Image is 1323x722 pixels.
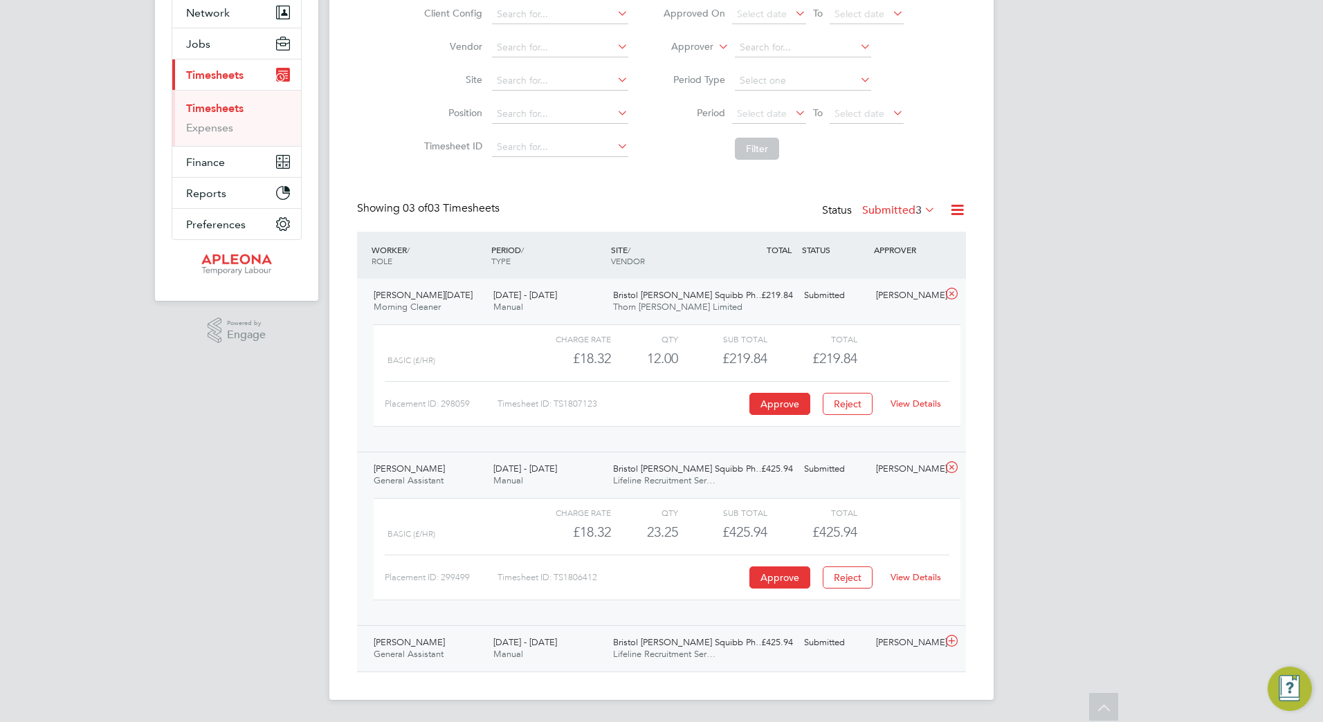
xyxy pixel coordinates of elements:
span: [DATE] - [DATE] [493,636,557,648]
div: Timesheet ID: TS1807123 [498,393,746,415]
button: Engage Resource Center [1268,667,1312,711]
div: QTY [611,504,678,521]
div: QTY [611,331,678,347]
button: Timesheets [172,59,301,90]
span: Basic (£/HR) [387,355,435,365]
div: Placement ID: 299499 [385,566,498,589]
div: £425.94 [678,521,767,544]
div: PERIOD [488,237,608,273]
span: Lifeline Recruitment Ser… [613,648,715,660]
a: Timesheets [186,102,244,115]
button: Filter [735,138,779,160]
a: Expenses [186,121,233,134]
span: Network [186,6,230,19]
span: 03 of [403,201,428,215]
span: To [809,4,827,22]
label: Period Type [663,73,725,86]
div: 12.00 [611,347,678,370]
div: £18.32 [522,521,611,544]
div: Total [767,331,857,347]
div: Showing [357,201,502,216]
div: WORKER [368,237,488,273]
span: Manual [493,648,523,660]
span: [DATE] - [DATE] [493,289,557,301]
label: Approved On [663,7,725,19]
span: Bristol [PERSON_NAME] Squibb Ph… [613,289,765,301]
span: / [407,244,410,255]
span: To [809,104,827,122]
span: Bristol [PERSON_NAME] Squibb Ph… [613,463,765,474]
div: Charge rate [522,504,611,521]
span: [DATE] - [DATE] [493,463,557,474]
span: Select date [737,107,787,120]
a: Powered byEngage [208,317,266,344]
div: Placement ID: 298059 [385,393,498,415]
span: Powered by [227,317,266,329]
label: Client Config [420,7,482,19]
div: [PERSON_NAME] [870,631,942,654]
span: TOTAL [767,244,792,255]
span: Morning Cleaner [374,301,441,313]
div: Total [767,504,857,521]
label: Timesheet ID [420,140,482,152]
span: 03 Timesheets [403,201,500,215]
button: Reports [172,178,301,208]
span: £219.84 [812,350,857,367]
button: Finance [172,147,301,177]
span: Basic (£/HR) [387,529,435,539]
div: £18.32 [522,347,611,370]
div: APPROVER [870,237,942,262]
span: Timesheets [186,68,244,82]
span: Select date [834,107,884,120]
label: Period [663,107,725,119]
div: Charge rate [522,331,611,347]
input: Search for... [492,38,628,57]
div: Submitted [799,631,870,654]
div: Submitted [799,458,870,481]
span: Select date [737,8,787,20]
input: Search for... [492,138,628,157]
div: Status [822,201,938,221]
span: ROLE [372,255,392,266]
label: Submitted [862,203,936,217]
div: £219.84 [727,284,799,307]
span: Thorn [PERSON_NAME] Limited [613,301,742,313]
input: Search for... [492,104,628,124]
button: Approve [749,566,810,589]
span: General Assistant [374,648,444,660]
span: / [521,244,524,255]
span: Manual [493,474,523,486]
span: / [628,244,630,255]
div: Sub Total [678,504,767,521]
label: Vendor [420,40,482,53]
label: Position [420,107,482,119]
span: £425.94 [812,524,857,540]
button: Preferences [172,209,301,239]
span: Manual [493,301,523,313]
span: [PERSON_NAME] [374,636,445,648]
span: [PERSON_NAME][DATE] [374,289,473,301]
span: VENDOR [611,255,645,266]
div: £219.84 [678,347,767,370]
span: TYPE [491,255,511,266]
span: Select date [834,8,884,20]
div: 23.25 [611,521,678,544]
span: Preferences [186,218,246,231]
div: SITE [608,237,727,273]
div: Timesheets [172,90,301,146]
input: Search for... [735,38,871,57]
span: Lifeline Recruitment Ser… [613,474,715,486]
label: Approver [651,40,713,54]
label: Site [420,73,482,86]
img: apleona-logo-retina.png [201,254,272,276]
div: STATUS [799,237,870,262]
div: £425.94 [727,458,799,481]
span: Engage [227,329,266,341]
span: [PERSON_NAME] [374,463,445,474]
input: Search for... [492,5,628,24]
span: Reports [186,187,226,200]
span: 3 [915,203,922,217]
div: £425.94 [727,631,799,654]
div: Submitted [799,284,870,307]
a: View Details [891,398,941,409]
